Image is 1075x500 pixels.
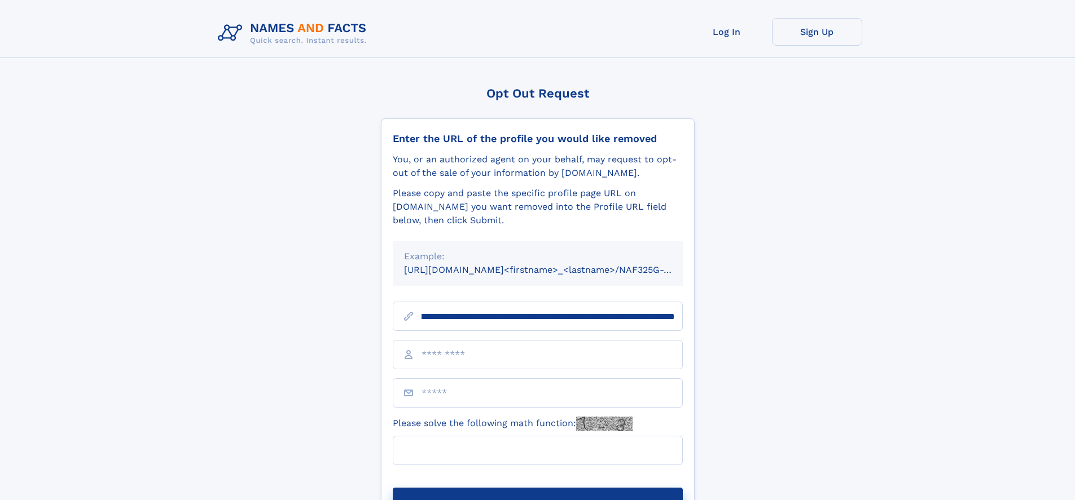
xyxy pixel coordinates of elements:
[404,264,704,275] small: [URL][DOMAIN_NAME]<firstname>_<lastname>/NAF325G-xxxxxxxx
[393,153,683,180] div: You, or an authorized agent on your behalf, may request to opt-out of the sale of your informatio...
[393,417,633,431] label: Please solve the following math function:
[404,250,672,263] div: Example:
[393,187,683,227] div: Please copy and paste the specific profile page URL on [DOMAIN_NAME] you want removed into the Pr...
[772,18,862,46] a: Sign Up
[213,18,376,48] img: Logo Names and Facts
[682,18,772,46] a: Log In
[381,86,695,100] div: Opt Out Request
[393,132,683,145] div: Enter the URL of the profile you would like removed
